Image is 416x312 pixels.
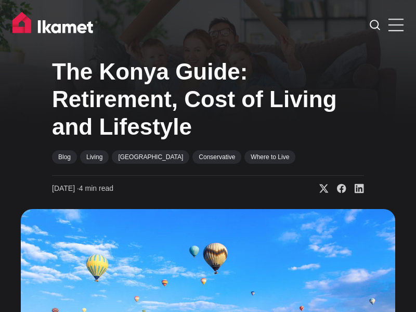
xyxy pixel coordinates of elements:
a: Share on Facebook [329,184,346,194]
time: 4 min read [52,184,113,194]
a: Share on X [311,184,329,194]
a: Where to Live [244,150,295,164]
img: Ikamet home [12,12,98,38]
a: Conservative [192,150,241,164]
a: Share on Linkedin [346,184,364,194]
h1: The Konya Guide: Retirement, Cost of Living and Lifestyle [52,58,364,140]
a: Living [80,150,109,164]
span: [DATE] ∙ [52,184,79,192]
a: [GEOGRAPHIC_DATA] [112,150,189,164]
a: Blog [52,150,77,164]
